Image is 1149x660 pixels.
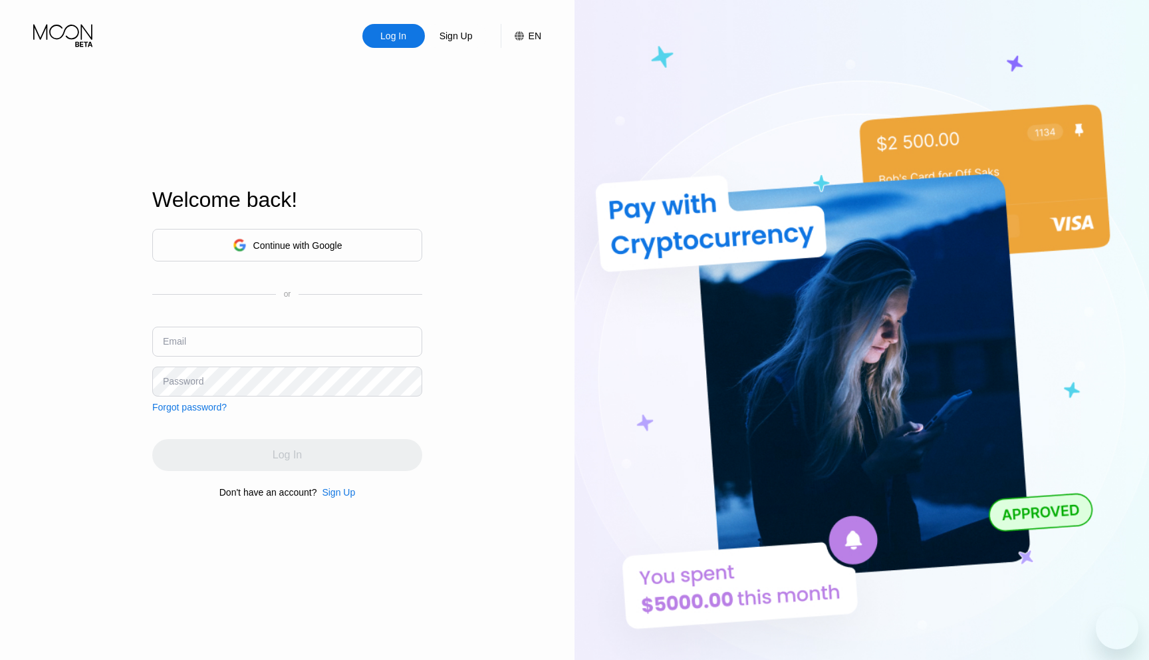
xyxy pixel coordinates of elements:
div: Forgot password? [152,402,227,412]
div: or [284,289,291,299]
div: EN [501,24,541,48]
div: Welcome back! [152,188,422,212]
div: Log In [362,24,425,48]
div: Sign Up [322,487,355,498]
div: Password [163,376,203,387]
div: Email [163,336,186,347]
div: Don't have an account? [219,487,317,498]
div: Continue with Google [152,229,422,261]
div: EN [529,31,541,41]
div: Continue with Google [253,240,342,251]
iframe: Button to launch messaging window [1096,607,1138,649]
div: Sign Up [317,487,355,498]
div: Sign Up [438,29,474,43]
div: Log In [379,29,408,43]
div: Sign Up [425,24,487,48]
